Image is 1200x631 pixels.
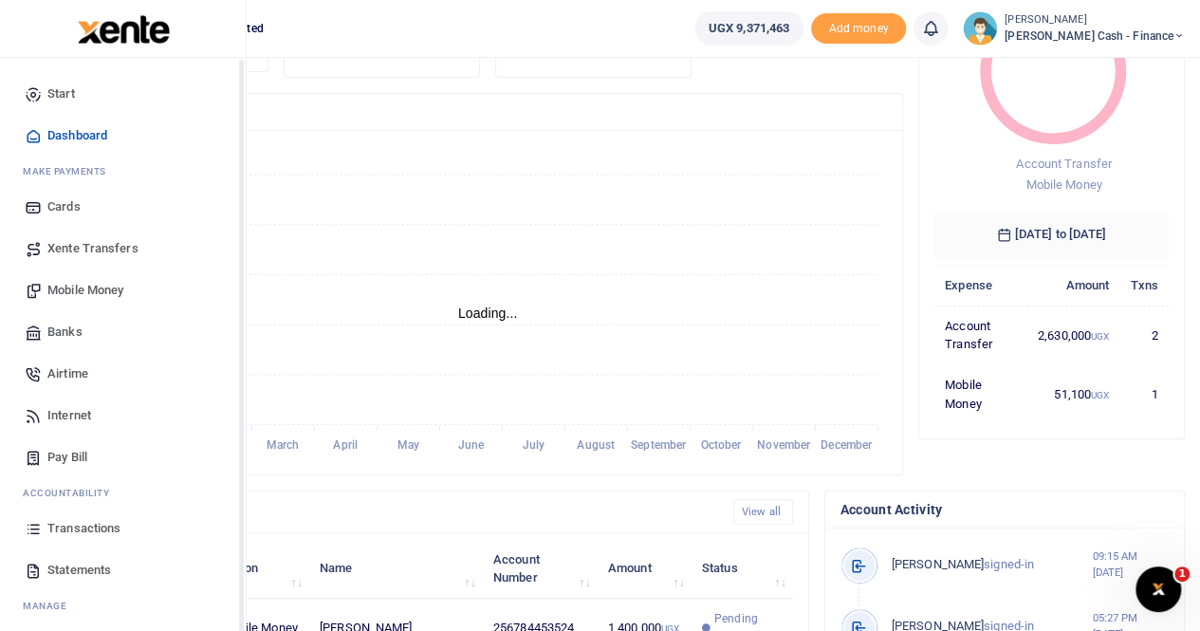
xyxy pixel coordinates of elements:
[821,438,873,452] tspan: December
[1135,566,1181,612] iframe: Intercom live chat
[47,364,88,383] span: Airtime
[47,84,75,103] span: Start
[811,13,906,45] span: Add money
[577,438,615,452] tspan: August
[934,212,1169,257] h6: [DATE] to [DATE]
[76,21,170,35] a: logo-small logo-large logo-large
[15,228,231,269] a: Xente Transfers
[15,478,231,508] li: Ac
[15,269,231,311] a: Mobile Money
[934,365,1027,424] td: Mobile Money
[1025,177,1101,192] span: Mobile Money
[687,11,811,46] li: Wallet ballance
[47,519,120,538] span: Transactions
[15,157,231,186] li: M
[47,197,81,216] span: Cards
[631,438,687,452] tspan: September
[15,508,231,549] a: Transactions
[757,438,811,452] tspan: November
[811,20,906,34] a: Add money
[934,265,1027,306] th: Expense
[15,311,231,353] a: Banks
[511,46,605,60] a: View transactions
[397,438,418,452] tspan: May
[333,438,358,452] tspan: April
[1027,265,1120,306] th: Amount
[963,11,1185,46] a: profile-user [PERSON_NAME] [PERSON_NAME] Cash - Finance
[15,591,231,621] li: M
[47,239,138,258] span: Xente Transfers
[811,13,906,45] li: Toup your wallet
[47,448,87,467] span: Pay Bill
[692,539,793,598] th: Status: activate to sort column ascending
[15,353,231,395] a: Airtime
[840,499,1169,520] h4: Account Activity
[1027,365,1120,424] td: 51,100
[47,281,123,300] span: Mobile Money
[47,126,107,145] span: Dashboard
[457,438,484,452] tspan: June
[701,438,743,452] tspan: October
[733,499,793,525] a: View all
[694,11,803,46] a: UGX 9,371,463
[1119,306,1169,364] td: 2
[1174,566,1190,582] span: 1
[598,539,692,598] th: Amount: activate to sort column ascending
[47,561,111,580] span: Statements
[483,539,598,598] th: Account Number: activate to sort column ascending
[15,549,231,591] a: Statements
[309,539,483,598] th: Name: activate to sort column ascending
[15,436,231,478] a: Pay Bill
[1119,365,1169,424] td: 1
[1092,548,1169,581] small: 09:15 AM [DATE]
[32,599,67,613] span: anage
[88,102,887,122] h4: Transactions Overview
[1119,265,1169,306] th: Txns
[32,164,106,178] span: ake Payments
[934,306,1027,364] td: Account Transfer
[522,438,544,452] tspan: July
[1016,157,1112,171] span: Account Transfer
[1005,28,1185,45] span: [PERSON_NAME] Cash - Finance
[15,395,231,436] a: Internet
[458,306,518,321] text: Loading...
[1027,306,1120,364] td: 2,630,000
[963,11,997,46] img: profile-user
[892,557,984,571] span: [PERSON_NAME]
[37,486,109,500] span: countability
[1091,390,1109,400] small: UGX
[88,502,718,523] h4: Recent Transactions
[709,19,789,38] span: UGX 9,371,463
[892,555,1093,575] p: signed-in
[78,15,170,44] img: logo-large
[47,406,91,425] span: Internet
[1091,331,1109,342] small: UGX
[15,186,231,228] a: Cards
[267,438,300,452] tspan: March
[47,323,83,342] span: Banks
[15,115,231,157] a: Dashboard
[300,46,380,60] a: View statement
[15,73,231,115] a: Start
[1005,12,1185,28] small: [PERSON_NAME]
